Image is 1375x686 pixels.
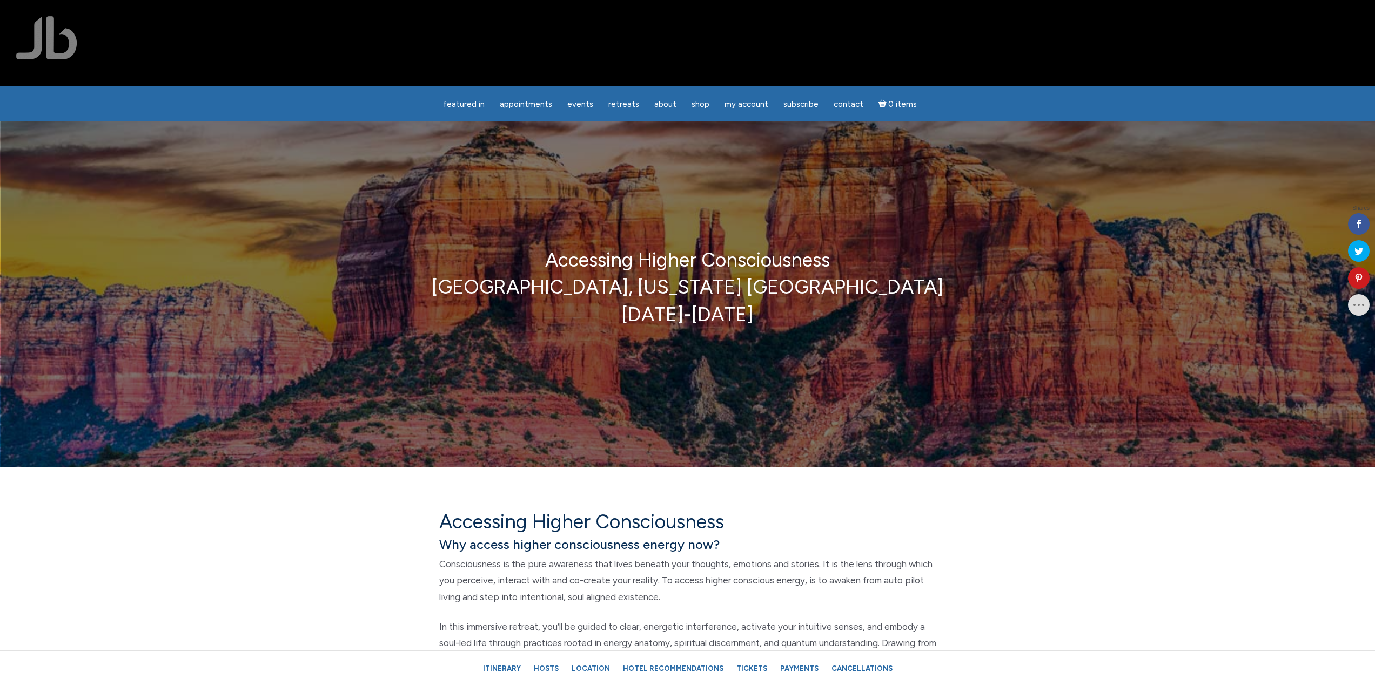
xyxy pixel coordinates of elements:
[654,99,676,109] span: About
[500,99,552,109] span: Appointments
[69,247,1306,328] p: Accessing Higher Consciousness [GEOGRAPHIC_DATA], [US_STATE] [GEOGRAPHIC_DATA] [DATE]-[DATE]
[775,659,824,678] a: Payments
[692,99,709,109] span: Shop
[685,94,716,115] a: Shop
[439,619,936,684] p: In this immersive retreat, you’ll be guided to clear, energetic interference, activate your intui...
[16,16,77,59] img: Jamie Butler. The Everyday Medium
[608,99,639,109] span: Retreats
[567,99,593,109] span: Events
[439,556,936,606] p: Consciousness is the pure awareness that lives beneath your thoughts, emotions and stories. It is...
[439,510,936,533] h4: Accessing Higher Consciousness
[888,100,917,108] span: 0 items
[718,94,775,115] a: My Account
[478,659,526,678] a: Itinerary
[566,659,615,678] a: Location
[437,94,491,115] a: featured in
[878,99,889,109] i: Cart
[528,659,564,678] a: Hosts
[872,93,924,115] a: Cart0 items
[1352,206,1370,211] span: Shares
[777,94,825,115] a: Subscribe
[439,535,936,554] h6: Why access higher consciousness energy now?
[602,94,646,115] a: Retreats
[827,94,870,115] a: Contact
[618,659,729,678] a: Hotel Recommendations
[443,99,485,109] span: featured in
[648,94,683,115] a: About
[783,99,819,109] span: Subscribe
[834,99,863,109] span: Contact
[561,94,600,115] a: Events
[725,99,768,109] span: My Account
[493,94,559,115] a: Appointments
[826,659,898,678] a: Cancellations
[731,659,773,678] a: Tickets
